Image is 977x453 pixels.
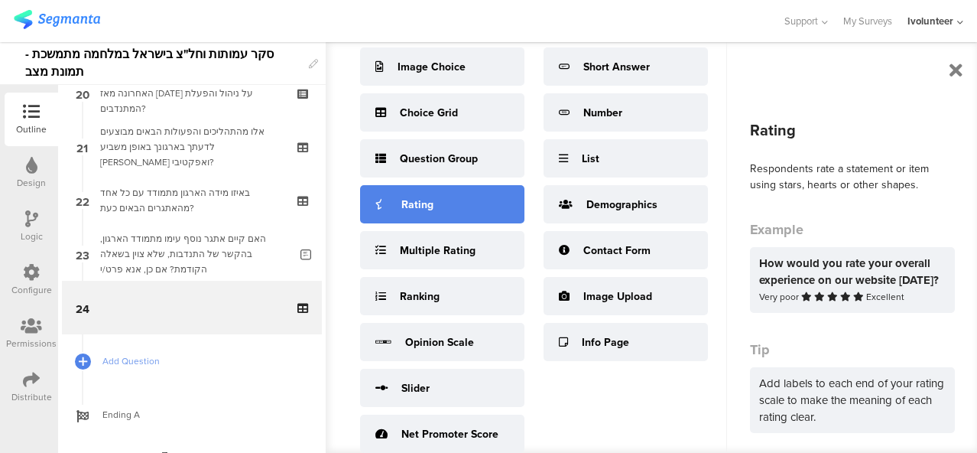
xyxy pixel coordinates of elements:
[76,299,89,316] span: 24
[750,340,955,360] div: Tip
[102,407,298,422] span: Ending A
[16,122,47,136] div: Outline
[583,105,622,121] div: Number
[17,176,46,190] div: Design
[583,243,651,259] div: Contact Form
[400,288,440,305] div: Ranking
[62,388,322,442] a: Ending A
[76,139,88,155] span: 21
[398,59,466,75] div: Image Choice
[400,243,476,259] div: Multiple Rating
[405,334,474,350] div: Opinion Scale
[62,281,322,334] a: 24
[750,367,955,433] div: Add labels to each end of your rating scale to make the meaning of each rating clear.
[100,124,283,170] div: אלו מהתהליכים והפעולות הבאים מבוצעים לדעתך בארגונך באופן משביע רצון ואפקטיבי?
[750,220,955,240] div: Example
[586,197,657,213] div: Demographics
[582,334,629,350] div: Info Page
[25,42,301,84] div: סקר עמותות וחל"צ בישראל במלחמה מתמשכת - תמונת מצב
[76,192,89,209] span: 22
[100,185,283,216] div: באיזו מידה הארגון מתמודד עם כל אחד מהאתגרים הבאים כעת?
[750,161,955,193] div: Respondents rate a statement or item using stars, hearts or other shapes.
[21,230,43,243] div: Logic
[62,174,322,227] a: 22 באיזו מידה הארגון מתמודד עם כל אחד מהאתגרים הבאים כעת?
[62,227,322,281] a: 23 האם קיים אתגר נוסף עימו מתמודד הארגון, בהקשר של התנדבות, שלא צוין בשאלה הקודמת? אם כן, אנא פרט/י
[400,105,458,121] div: Choice Grid
[11,283,52,297] div: Configure
[582,151,599,167] div: List
[866,290,904,304] span: Excellent
[907,14,953,28] div: Ivolunteer
[750,119,955,142] div: Rating
[76,246,89,262] span: 23
[401,380,430,396] div: Slider
[14,10,100,29] img: segmanta logo
[401,426,498,442] div: Net Promoter Score
[784,14,818,28] span: Support
[759,255,946,288] div: How would you rate your overall experience on our website [DATE]?
[100,231,289,277] div: האם קיים אתגר נוסף עימו מתמודד הארגון, בהקשר של התנדבות, שלא צוין בשאלה הקודמת? אם כן, אנא פרט/י
[583,288,652,305] div: Image Upload
[62,120,322,174] a: 21 אלו מהתהליכים והפעולות הבאים מבוצעים לדעתך בארגונך באופן משביע [PERSON_NAME] ואפקטיבי?
[401,197,433,213] div: Rating
[11,390,52,404] div: Distribute
[102,354,298,369] span: Add Question
[62,67,322,120] a: 20 האם קיים בארגון איש מקצוע שאחראי בשנה האחרונה מאז [DATE] על ניהול והפעלת המתנדבים?
[76,85,89,102] span: 20
[759,290,799,304] span: Very poor
[400,151,478,167] div: Question Group
[583,59,650,75] div: Short Answer
[100,70,283,116] div: האם קיים בארגון איש מקצוע שאחראי בשנה האחרונה מאז אוקטובר 2024 על ניהול והפעלת המתנדבים?
[6,337,57,350] div: Permissions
